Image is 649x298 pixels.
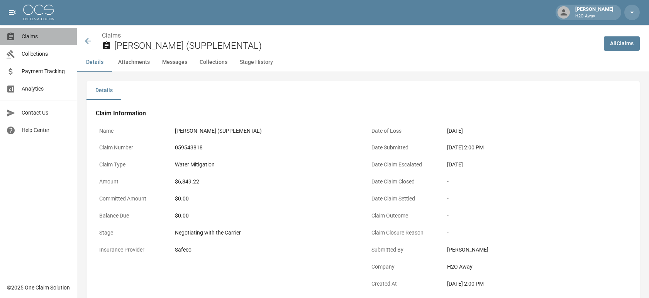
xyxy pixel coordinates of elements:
[96,174,165,189] p: Amount
[368,140,437,155] p: Date Submitted
[175,212,355,220] div: $0.00
[96,225,165,240] p: Stage
[368,242,437,257] p: Submitted By
[575,13,613,20] p: H2O Away
[572,5,617,19] div: [PERSON_NAME]
[604,36,640,51] a: AllClaims
[114,40,598,51] h2: [PERSON_NAME] (SUPPLEMENTAL)
[447,127,627,135] div: [DATE]
[96,157,165,172] p: Claim Type
[5,5,20,20] button: open drawer
[112,53,156,72] button: Attachments
[86,81,640,100] div: details tabs
[86,81,121,100] button: Details
[368,123,437,139] p: Date of Loss
[96,208,165,223] p: Balance Due
[96,191,165,206] p: Committed Amount
[193,53,234,72] button: Collections
[368,191,437,206] p: Date Claim Settled
[22,67,71,75] span: Payment Tracking
[96,140,165,155] p: Claim Number
[447,178,627,186] div: -
[447,144,627,152] div: [DATE] 2:00 PM
[175,195,355,203] div: $0.00
[368,276,437,291] p: Created At
[96,110,630,117] h4: Claim Information
[23,5,54,20] img: ocs-logo-white-transparent.png
[368,259,437,274] p: Company
[368,157,437,172] p: Date Claim Escalated
[447,246,627,254] div: [PERSON_NAME]
[175,127,355,135] div: [PERSON_NAME] (SUPPLEMENTAL)
[22,33,71,41] span: Claims
[96,242,165,257] p: Insurance Provider
[447,280,627,288] div: [DATE] 2:00 PM
[175,229,355,237] div: Negotiating with the Carrier
[447,161,627,169] div: [DATE]
[234,53,279,72] button: Stage History
[22,109,71,117] span: Contact Us
[102,32,121,39] a: Claims
[156,53,193,72] button: Messages
[22,126,71,134] span: Help Center
[368,208,437,223] p: Claim Outcome
[368,174,437,189] p: Date Claim Closed
[368,225,437,240] p: Claim Closure Reason
[447,195,627,203] div: -
[22,50,71,58] span: Collections
[447,229,627,237] div: -
[175,144,355,152] div: 059543818
[77,53,112,72] button: Details
[175,161,355,169] div: Water Mitigation
[96,123,165,139] p: Name
[175,178,355,186] div: $6,849.22
[447,212,627,220] div: -
[102,31,598,40] nav: breadcrumb
[447,263,627,271] div: H2O Away
[175,246,355,254] div: Safeco
[7,284,70,291] div: © 2025 One Claim Solution
[77,53,649,72] div: anchor tabs
[22,85,71,93] span: Analytics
